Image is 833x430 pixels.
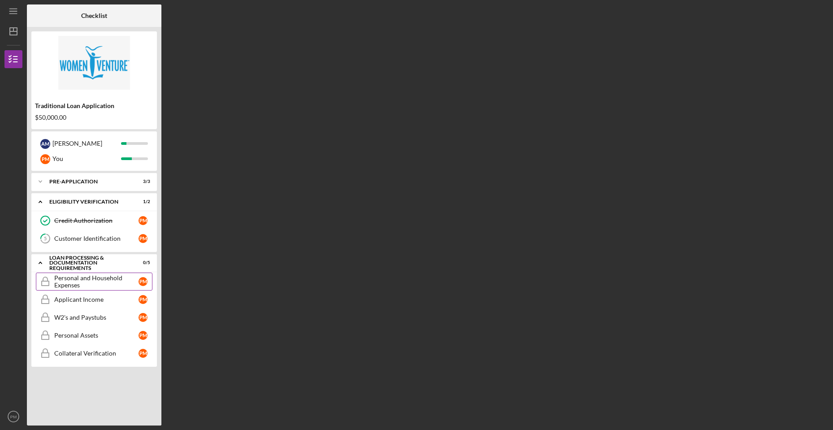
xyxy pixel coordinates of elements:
[81,12,107,19] b: Checklist
[139,277,148,286] div: P M
[36,273,152,291] a: Personal and Household ExpensesPM
[139,295,148,304] div: P M
[10,414,17,419] text: PM
[54,217,139,224] div: Credit Authorization
[49,179,128,184] div: Pre-Application
[134,260,150,265] div: 0 / 5
[49,255,128,271] div: Loan Processing & Documentation Requirements
[36,230,152,248] a: 5Customer IdentificationPM
[54,332,139,339] div: Personal Assets
[54,235,139,242] div: Customer Identification
[36,344,152,362] a: Collateral VerificationPM
[40,139,50,149] div: A M
[139,349,148,358] div: P M
[134,199,150,204] div: 1 / 2
[35,114,153,121] div: $50,000.00
[4,408,22,426] button: PM
[139,313,148,322] div: P M
[139,216,148,225] div: P M
[54,296,139,303] div: Applicant Income
[35,102,153,109] div: Traditional Loan Application
[49,199,128,204] div: Eligibility Verification
[139,331,148,340] div: P M
[54,274,139,289] div: Personal and Household Expenses
[52,136,121,151] div: [PERSON_NAME]
[52,151,121,166] div: You
[36,291,152,308] a: Applicant IncomePM
[134,179,150,184] div: 3 / 3
[54,350,139,357] div: Collateral Verification
[36,326,152,344] a: Personal AssetsPM
[139,234,148,243] div: P M
[36,212,152,230] a: Credit AuthorizationPM
[36,308,152,326] a: W2's and PaystubsPM
[31,36,157,90] img: Product logo
[44,236,47,242] tspan: 5
[54,314,139,321] div: W2's and Paystubs
[40,154,50,164] div: P M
